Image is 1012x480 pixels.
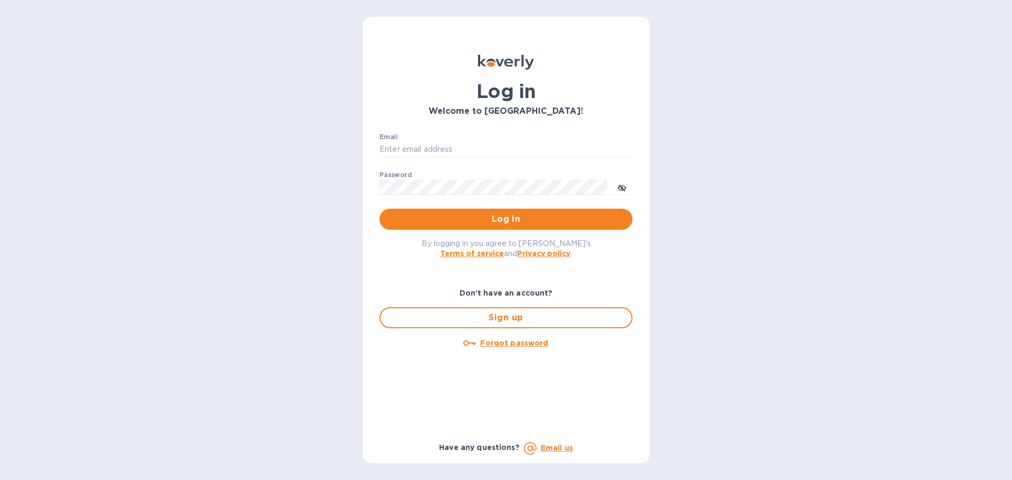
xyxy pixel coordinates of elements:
[439,443,520,452] b: Have any questions?
[480,339,548,347] u: Forgot password
[379,209,632,230] button: Log in
[389,311,623,324] span: Sign up
[611,177,632,198] button: toggle password visibility
[388,213,624,226] span: Log in
[379,80,632,102] h1: Log in
[379,134,398,140] label: Email
[379,106,632,116] h3: Welcome to [GEOGRAPHIC_DATA]!
[379,172,412,178] label: Password
[460,289,553,297] b: Don't have an account?
[379,307,632,328] button: Sign up
[517,249,570,258] a: Privacy policy
[440,249,504,258] a: Terms of service
[541,444,573,452] a: Email us
[379,142,632,158] input: Enter email address
[422,239,591,258] span: By logging in you agree to [PERSON_NAME]'s and .
[478,55,534,70] img: Koverly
